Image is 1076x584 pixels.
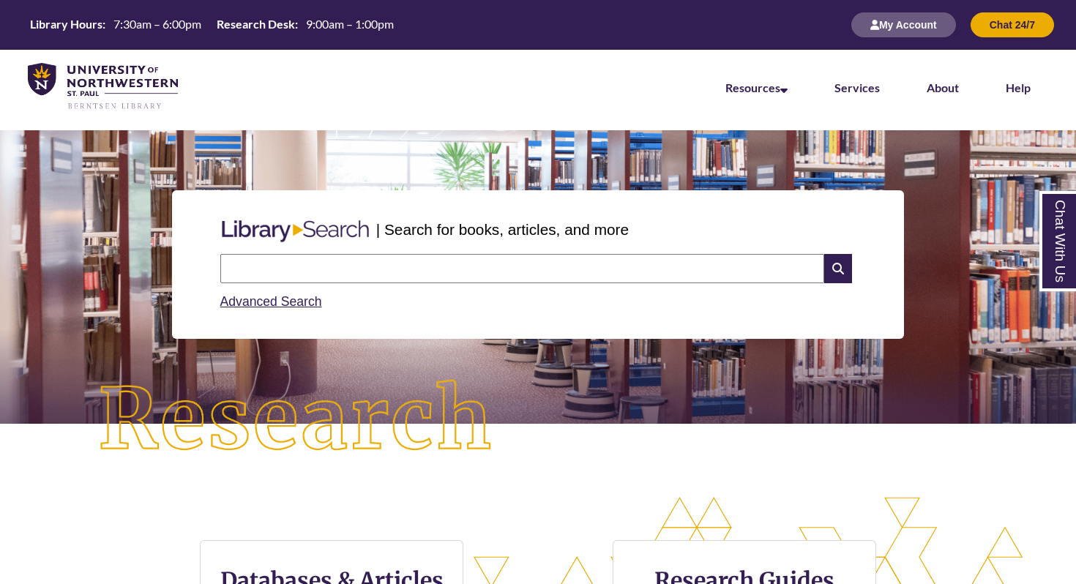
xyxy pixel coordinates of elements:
img: Libary Search [214,214,376,248]
th: Research Desk: [211,16,300,32]
button: My Account [851,12,956,37]
span: 7:30am – 6:00pm [113,17,201,31]
a: Help [1006,81,1031,94]
img: UNWSP Library Logo [28,63,178,111]
a: Advanced Search [220,294,322,309]
i: Search [824,254,852,283]
table: Hours Today [24,16,400,32]
th: Library Hours: [24,16,108,32]
a: Chat 24/7 [971,18,1054,31]
a: Services [834,81,880,94]
p: | Search for books, articles, and more [376,218,629,241]
a: Hours Today [24,16,400,34]
a: About [927,81,959,94]
a: Resources [725,81,788,94]
a: My Account [851,18,956,31]
span: 9:00am – 1:00pm [306,17,394,31]
img: Research [54,336,539,504]
button: Chat 24/7 [971,12,1054,37]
